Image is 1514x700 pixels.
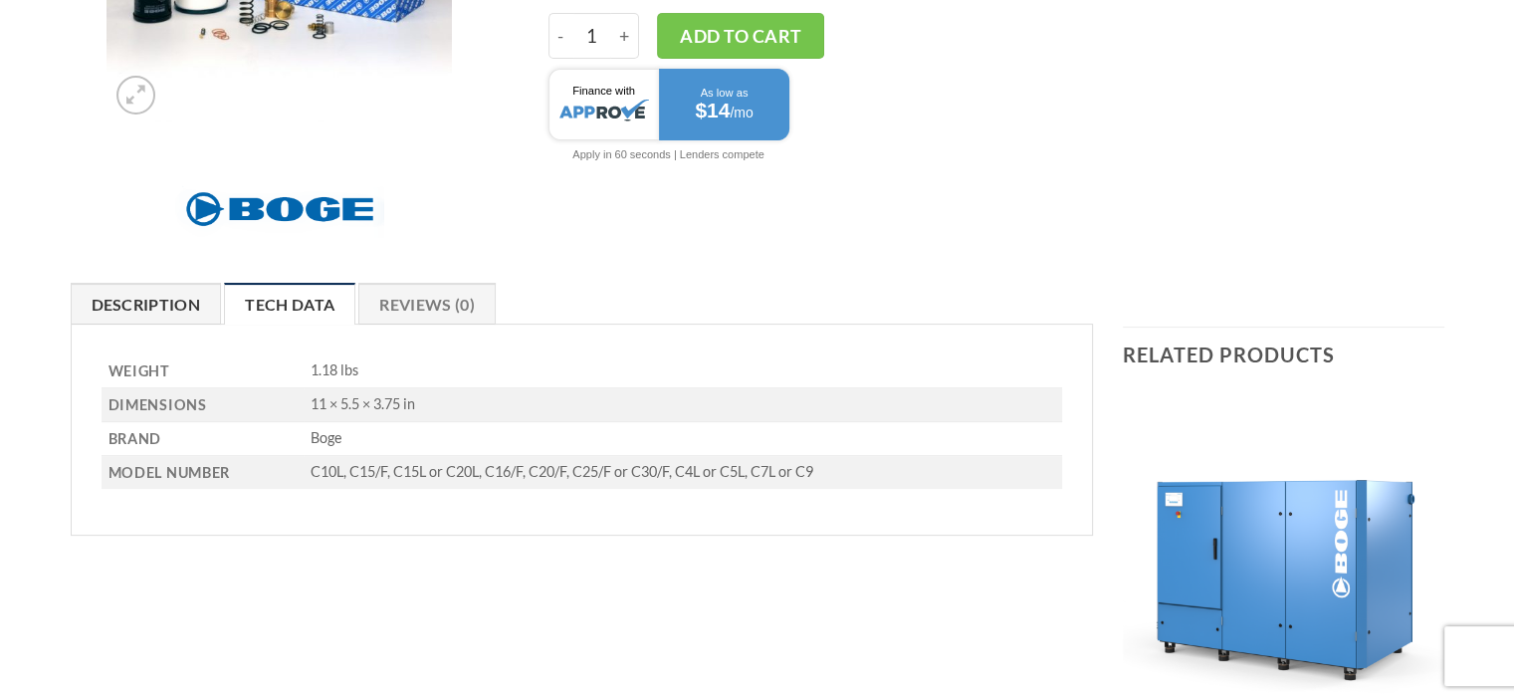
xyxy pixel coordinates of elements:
[304,354,1062,388] td: 1.18 lbs
[311,463,1062,482] p: C10L, C15/F, C15L or C20L, C16/F, C20/F, C25/F or C30/F, C4L or C5L, C7L or C9
[311,429,1062,448] p: Boge
[102,422,305,456] th: Brand
[548,13,573,59] input: -
[224,283,355,325] a: Tech Data
[102,354,1063,489] table: Product Details
[657,13,824,59] button: Add to cart
[71,283,222,325] a: Description
[610,13,639,59] input: +
[102,354,305,388] th: Weight
[1123,328,1444,381] h3: Related products
[175,180,384,238] img: Boge
[304,388,1062,422] td: 11 × 5.5 × 3.75 in
[358,283,496,325] a: Reviews (0)
[102,388,305,422] th: Dimensions
[573,13,610,59] input: Product quantity
[102,456,305,489] th: Model Number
